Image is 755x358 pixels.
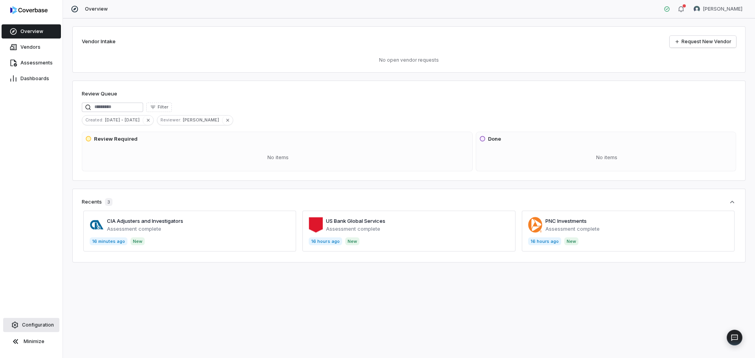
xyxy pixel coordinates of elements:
[326,218,385,224] a: US Bank Global Services
[3,334,59,349] button: Minimize
[94,135,138,143] h3: Review Required
[694,6,700,12] img: Nic Weilbacher avatar
[146,103,172,112] button: Filter
[10,6,48,14] img: logo-D7KZi-bG.svg
[82,198,736,206] button: Recents3
[105,198,112,206] span: 3
[85,6,108,12] span: Overview
[2,72,61,86] a: Dashboards
[158,104,168,110] span: Filter
[20,44,41,50] span: Vendors
[20,28,43,35] span: Overview
[82,116,105,123] span: Created :
[82,38,116,46] h2: Vendor Intake
[82,57,736,63] p: No open vendor requests
[24,338,44,345] span: Minimize
[82,198,112,206] div: Recents
[107,218,183,224] a: CIA Adjusters and Investigators
[157,116,183,123] span: Reviewer :
[105,116,143,123] span: [DATE] - [DATE]
[545,218,587,224] a: PNC Investments
[22,322,54,328] span: Configuration
[3,318,59,332] a: Configuration
[20,60,53,66] span: Assessments
[183,116,222,123] span: [PERSON_NAME]
[670,36,736,48] a: Request New Vendor
[85,147,471,168] div: No items
[689,3,747,15] button: Nic Weilbacher avatar[PERSON_NAME]
[82,90,117,98] h1: Review Queue
[2,56,61,70] a: Assessments
[2,24,61,39] a: Overview
[703,6,742,12] span: [PERSON_NAME]
[2,40,61,54] a: Vendors
[479,147,734,168] div: No items
[20,75,49,82] span: Dashboards
[488,135,501,143] h3: Done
